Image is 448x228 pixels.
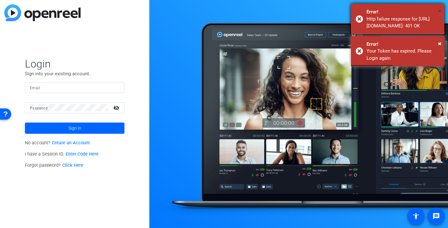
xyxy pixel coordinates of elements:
span: I have a Session ID. [25,151,99,157]
a: Enter Code Here [66,151,99,157]
mat-label: Email [30,86,40,90]
p: Sign into your existing account. [25,70,124,77]
mat-icon: accessibility [412,212,420,220]
mat-label: Password [30,106,48,110]
span: No account? [25,140,90,146]
mat-icon: visibility_off [110,103,124,112]
span: Login [25,57,124,70]
div: Error! [366,8,440,16]
span: Sign in [68,120,81,136]
button: Sign in [25,123,124,134]
button: Close [438,39,441,48]
a: Create an Account [52,140,90,146]
button: Close [438,7,441,16]
div: Error! [366,41,440,48]
span: × [438,7,441,15]
div: Your Token has expired. Please Login again [366,48,440,62]
img: blue-gradient.svg [4,4,81,21]
a: Click Here [62,163,83,168]
div: Http failure response for https://capture.openreel.com/api/filters/project: 401 OK [366,16,440,30]
span: × [438,40,441,47]
mat-icon: message [432,212,440,220]
span: Forgot password? [25,163,83,168]
input: Enter Email Address [30,84,119,91]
